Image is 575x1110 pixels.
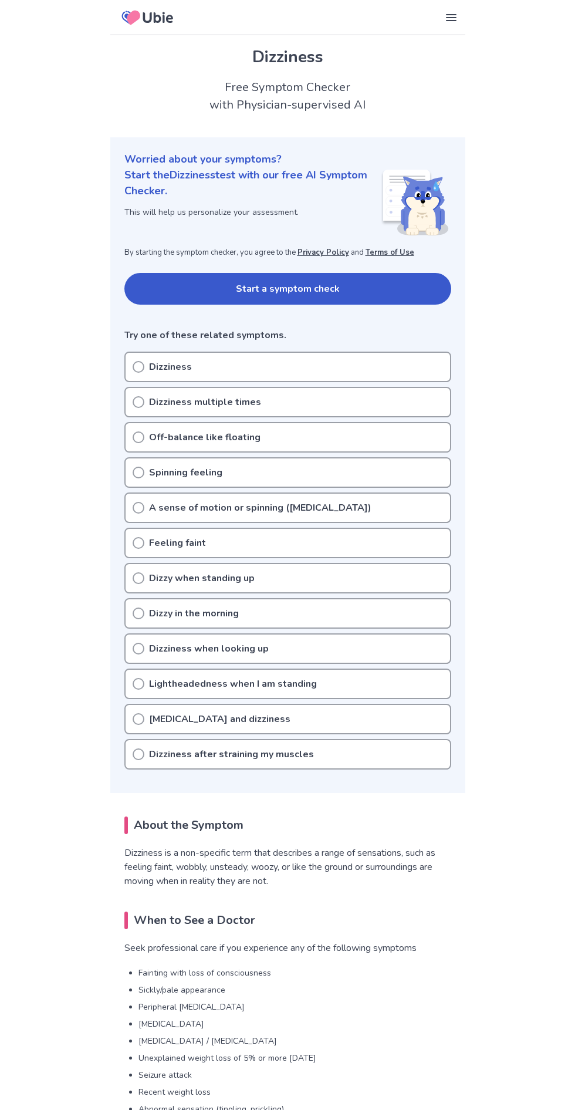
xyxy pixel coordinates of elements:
[124,328,451,342] p: Try one of these related symptoms.
[124,273,451,305] button: Start a symptom check
[149,536,206,550] p: Feeling faint
[149,677,317,691] p: Lightheadedness when I am standing
[138,1086,451,1098] li: Recent weight loss
[381,170,449,235] img: Shiba
[138,1018,451,1030] li: [MEDICAL_DATA]
[138,984,451,996] li: Sickly/pale appearance
[124,151,451,167] p: Worried about your symptoms?
[110,79,465,114] h2: Free Symptom Checker with Physician-supervised AI
[149,642,269,656] p: Dizziness when looking up
[138,1001,451,1013] li: Peripheral [MEDICAL_DATA]
[138,967,451,979] li: Fainting with loss of consciousness
[149,606,239,620] p: Dizzy in the morning
[124,45,451,69] h1: Dizziness
[124,817,451,834] h2: About the Symptom
[124,912,451,929] h2: When to See a Doctor
[149,712,290,726] p: [MEDICAL_DATA] and dizziness
[149,360,192,374] p: Dizziness
[149,430,261,444] p: Off-balance like floating
[149,395,261,409] p: Dizziness multiple times
[124,247,451,259] p: By starting the symptom checker, you agree to the and
[149,465,222,480] p: Spinning feeling
[366,247,414,258] a: Terms of Use
[124,846,451,888] p: Dizziness is a non-specific term that describes a range of sensations, such as feeling faint, wob...
[124,941,451,955] p: Seek professional care if you experience any of the following symptoms
[149,501,371,515] p: A sense of motion or spinning ([MEDICAL_DATA])
[138,1069,451,1081] li: Seizure attack
[124,167,381,199] p: Start the Dizziness test with our free AI Symptom Checker.
[124,206,381,218] p: This will help us personalize your assessment.
[149,747,314,761] p: Dizziness after straining my muscles
[149,571,255,585] p: Dizzy when standing up
[138,1052,451,1064] li: Unexplained weight loss of 5% or more [DATE]
[138,1035,451,1047] li: [MEDICAL_DATA] / [MEDICAL_DATA]
[297,247,349,258] a: Privacy Policy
